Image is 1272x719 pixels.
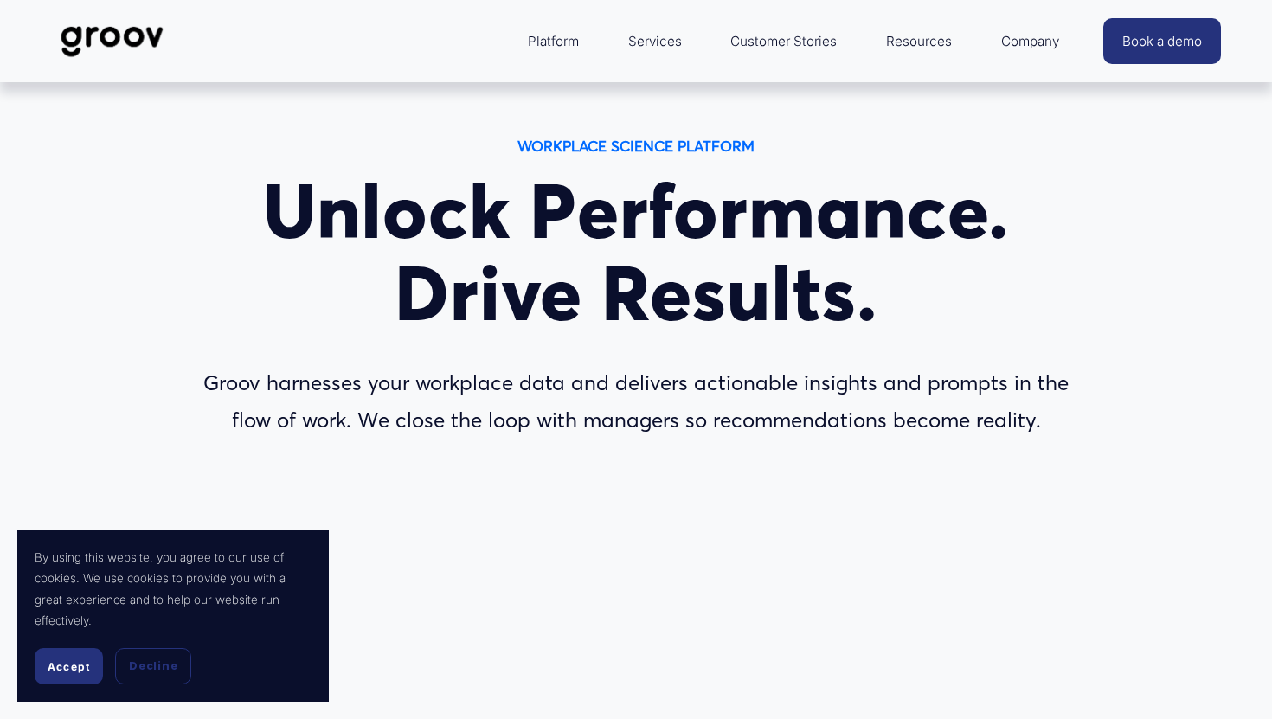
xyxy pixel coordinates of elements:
a: folder dropdown [877,21,960,61]
a: folder dropdown [993,21,1068,61]
button: Accept [35,648,103,684]
span: Platform [528,29,579,53]
strong: WORKPLACE SCIENCE PLATFORM [517,137,755,155]
img: Groov | Workplace Science Platform | Unlock Performance | Drive Results [51,13,173,70]
h1: Unlock Performance. Drive Results. [198,170,1074,335]
section: Cookie banner [17,530,329,702]
p: By using this website, you agree to our use of cookies. We use cookies to provide you with a grea... [35,547,312,631]
a: Customer Stories [722,21,845,61]
span: Decline [129,658,177,674]
a: folder dropdown [519,21,588,61]
p: Groov harnesses your workplace data and delivers actionable insights and prompts in the flow of w... [198,364,1074,440]
span: Company [1001,29,1059,53]
span: Accept [48,660,90,673]
a: Services [620,21,691,61]
a: Book a demo [1103,18,1221,64]
span: Resources [886,29,952,53]
button: Decline [115,648,191,684]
